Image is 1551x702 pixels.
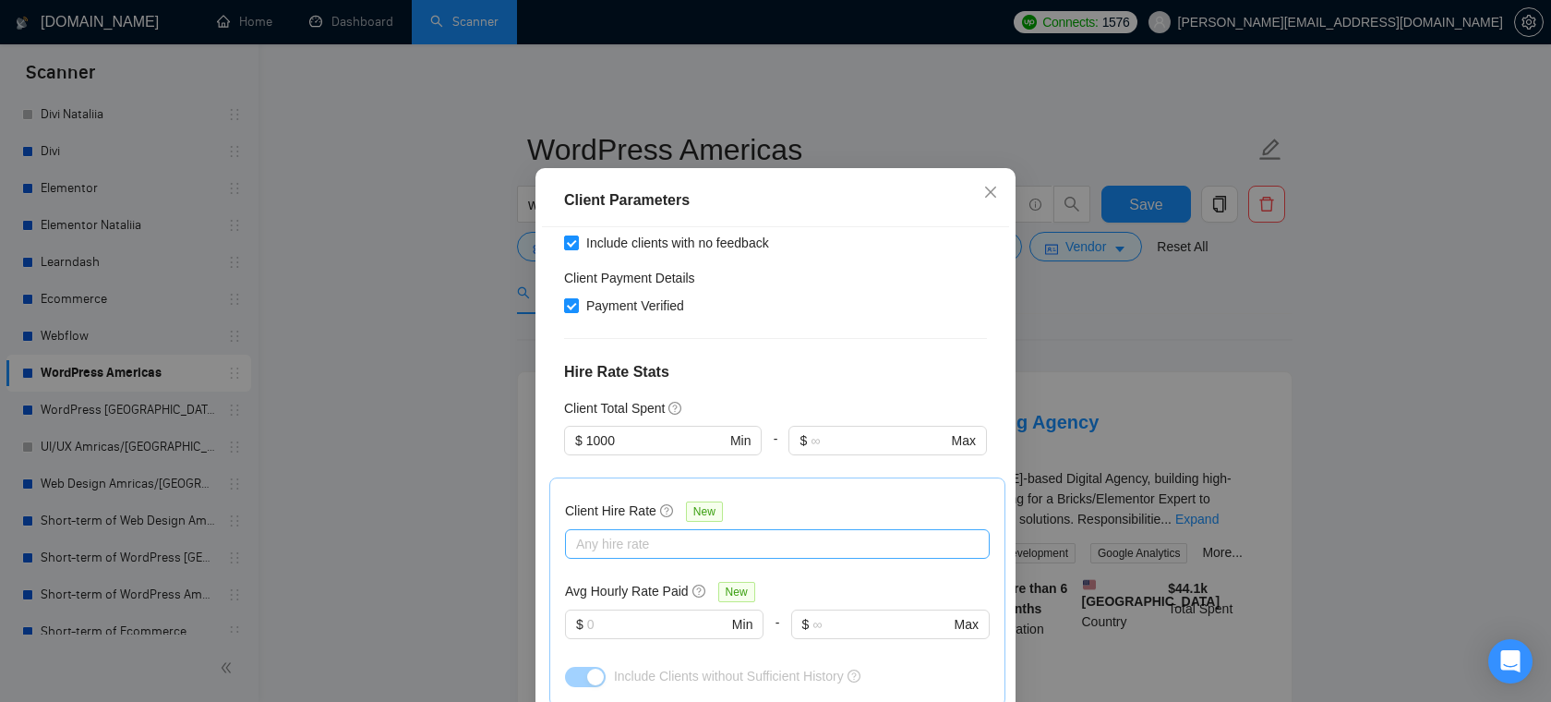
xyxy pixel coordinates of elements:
h5: Avg Hourly Rate Paid [565,581,689,601]
span: close [983,185,998,200]
input: 0 [587,614,728,635]
span: Payment Verified [579,296,691,316]
div: Open Intercom Messenger [1488,639,1533,684]
input: 0 [586,430,727,451]
span: question-circle [668,401,683,416]
h4: Hire Rate Stats [564,361,987,383]
span: $ [575,430,583,451]
span: question-circle [848,670,860,683]
span: $ [576,614,583,635]
input: ∞ [811,430,947,451]
span: New [718,582,755,602]
input: ∞ [812,614,950,635]
h4: Client Payment Details [564,268,695,288]
h5: Client Total Spent [564,398,665,418]
div: Client Parameters [564,189,987,212]
span: New [686,502,723,522]
span: Min [730,430,751,451]
span: Include Clients without Sufficient History [614,669,844,684]
span: $ [800,430,807,451]
span: question-circle [692,584,707,599]
span: Include clients with no feedback [579,233,776,253]
span: Min [732,614,753,635]
span: Max [955,614,979,635]
span: Max [952,430,976,451]
span: question-circle [660,503,675,518]
span: $ [802,614,810,635]
h5: Client Hire Rate [565,501,656,521]
div: - [762,426,788,478]
button: Close [966,168,1016,218]
div: - [763,610,790,661]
